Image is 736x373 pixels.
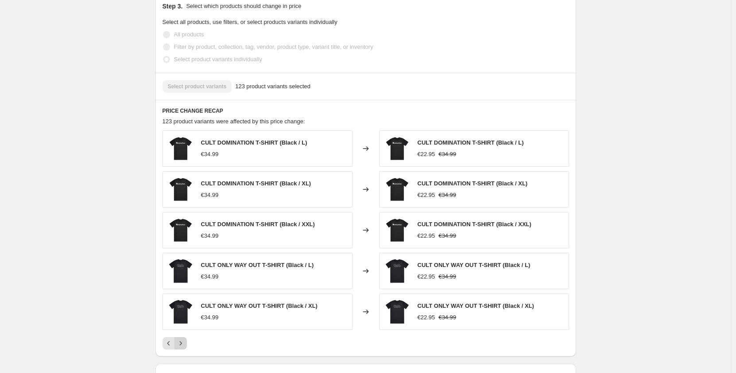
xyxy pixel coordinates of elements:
div: €34.99 [201,272,219,281]
div: €34.99 [201,150,219,159]
div: €22.95 [418,313,435,322]
p: Select which products should change in price [186,2,301,11]
img: Cult-Domination-T-Shirt-20241029164728-2_423bc404-460f-492f-90fa-d2d18b6abf4a_80x.jpg [167,176,194,203]
span: Filter by product, collection, tag, vendor, product type, variant title, or inventory [174,43,373,50]
span: CULT DOMINATION T-SHIRT (Black / XL) [201,180,311,187]
h6: PRICE CHANGE RECAP [163,107,569,114]
span: CULT DOMINATION T-SHIRT (Black / XL) [418,180,528,187]
button: Next [174,337,187,349]
img: Cult-Domination-T-Shirt-20241029164728-2_423bc404-460f-492f-90fa-d2d18b6abf4a_80x.jpg [384,217,411,243]
strike: €34.99 [438,232,456,240]
span: CULT DOMINATION T-SHIRT (Black / XXL) [201,221,315,228]
span: CULT DOMINATION T-SHIRT (Black / L) [201,139,307,146]
span: CULT DOMINATION T-SHIRT (Black / XXL) [418,221,531,228]
span: CULT ONLY WAY OUT T-SHIRT (Black / L) [418,262,531,268]
img: download_-_2025-08-10T171332.596_fd018971-3786-43ef-9052-31bc4588428e_80x.jpg [167,298,194,325]
strike: €34.99 [438,313,456,322]
span: CULT ONLY WAY OUT T-SHIRT (Black / XL) [201,302,318,309]
span: CULT DOMINATION T-SHIRT (Black / L) [418,139,524,146]
span: 123 product variants were affected by this price change: [163,118,305,125]
span: 123 product variants selected [235,82,310,91]
div: €34.99 [201,313,219,322]
strike: €34.99 [438,272,456,281]
div: €34.99 [201,191,219,200]
img: Cult-Domination-T-Shirt-20241029164728-2_423bc404-460f-492f-90fa-d2d18b6abf4a_80x.jpg [384,135,411,162]
nav: Pagination [163,337,187,349]
span: CULT ONLY WAY OUT T-SHIRT (Black / XL) [418,302,534,309]
img: Cult-Domination-T-Shirt-20241029164728-2_423bc404-460f-492f-90fa-d2d18b6abf4a_80x.jpg [167,135,194,162]
span: Select all products, use filters, or select products variants individually [163,19,337,25]
strike: €34.99 [438,150,456,159]
strike: €34.99 [438,191,456,200]
img: Cult-Domination-T-Shirt-20241029164728-2_423bc404-460f-492f-90fa-d2d18b6abf4a_80x.jpg [167,217,194,243]
img: Cult-Domination-T-Shirt-20241029164728-2_423bc404-460f-492f-90fa-d2d18b6abf4a_80x.jpg [384,176,411,203]
span: Select product variants individually [174,56,262,63]
span: CULT ONLY WAY OUT T-SHIRT (Black / L) [201,262,314,268]
img: download_-_2025-08-10T171332.596_fd018971-3786-43ef-9052-31bc4588428e_80x.jpg [384,258,411,284]
img: download_-_2025-08-10T171332.596_fd018971-3786-43ef-9052-31bc4588428e_80x.jpg [384,298,411,325]
button: Previous [163,337,175,349]
span: All products [174,31,204,38]
img: download_-_2025-08-10T171332.596_fd018971-3786-43ef-9052-31bc4588428e_80x.jpg [167,258,194,284]
div: €22.95 [418,191,435,200]
div: €34.99 [201,232,219,240]
div: €22.95 [418,150,435,159]
div: €22.95 [418,272,435,281]
h2: Step 3. [163,2,183,11]
div: €22.95 [418,232,435,240]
